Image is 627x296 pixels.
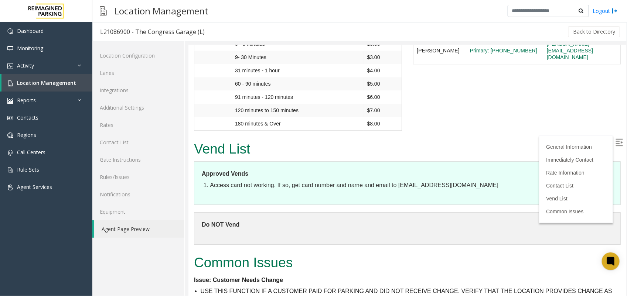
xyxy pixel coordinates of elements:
span: Contacts [17,114,38,121]
img: 'icon' [7,150,13,156]
span: Call Centers [17,149,45,156]
img: 'icon' [7,80,13,86]
img: pageIcon [100,2,107,20]
td: 180 minutes & Over [43,72,175,86]
div: L21086900 - The Congress Garage (L) [100,27,205,37]
h2: Vend List [6,94,432,114]
img: 'icon' [7,115,13,121]
a: Common Issues [358,164,395,169]
img: 'icon' [7,132,13,138]
img: 'icon' [7,98,13,104]
a: Agent Page Preview [94,220,184,238]
a: Integrations [92,82,184,99]
span: Reports [17,97,36,104]
td: $3.00 [175,6,213,19]
td: $8.00 [175,72,213,86]
td: $4.00 [175,19,213,32]
a: Rates [92,116,184,134]
a: Additional Settings [92,99,184,116]
img: 'icon' [7,185,13,190]
a: Equipment [92,203,184,220]
h2: Common Issues [6,208,432,227]
a: Contact List [358,138,385,144]
a: Notifications [92,186,184,203]
td: $7.00 [175,59,213,72]
a: Primary: [PHONE_NUMBER] [282,2,349,9]
a: Location Configuration [92,47,184,64]
a: Logout [593,7,618,15]
span: Activity [17,62,34,69]
td: 9- 30 Minutes [43,6,175,19]
img: 'icon' [7,167,13,173]
td: 120 minutes to 150 minutes [43,59,175,72]
dt: Approved Vends [13,124,425,134]
img: logout [612,7,618,15]
h3: Location Management [110,2,212,20]
span: Agent Services [17,183,52,190]
td: $6.00 [175,45,213,59]
li: Access card not working. If so, get card number and name and email to [EMAIL_ADDRESS][DOMAIN_NAME] [21,135,425,145]
img: Open/Close Sidebar Menu [427,94,435,101]
td: 91 minutes - 120 minutes [43,45,175,59]
a: Lanes [92,64,184,82]
a: General Information [358,99,403,105]
img: 'icon' [7,46,13,52]
a: Vend List [358,151,379,156]
img: 'icon' [7,63,13,69]
a: Rules/Issues [92,168,184,186]
td: 31 minutes - 1 hour [43,19,175,32]
td: $5.00 [175,32,213,45]
dt: Issue: Customer Needs Change [6,230,432,240]
a: Immediately Contact [358,112,405,118]
img: 'icon' [7,28,13,34]
td: 60 - 90 minutes [43,32,175,45]
span: Rule Sets [17,166,39,173]
a: Contact List [92,134,184,151]
a: Gate Instructions [92,151,184,168]
a: Location Management [1,74,92,92]
dt: Do NOT Vend [13,175,425,185]
span: Dashboard [17,27,44,34]
button: Back to Directory [568,26,620,37]
span: Monitoring [17,45,43,52]
a: Rate Information [358,125,396,131]
span: Regions [17,131,36,138]
span: Location Management [17,79,76,86]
